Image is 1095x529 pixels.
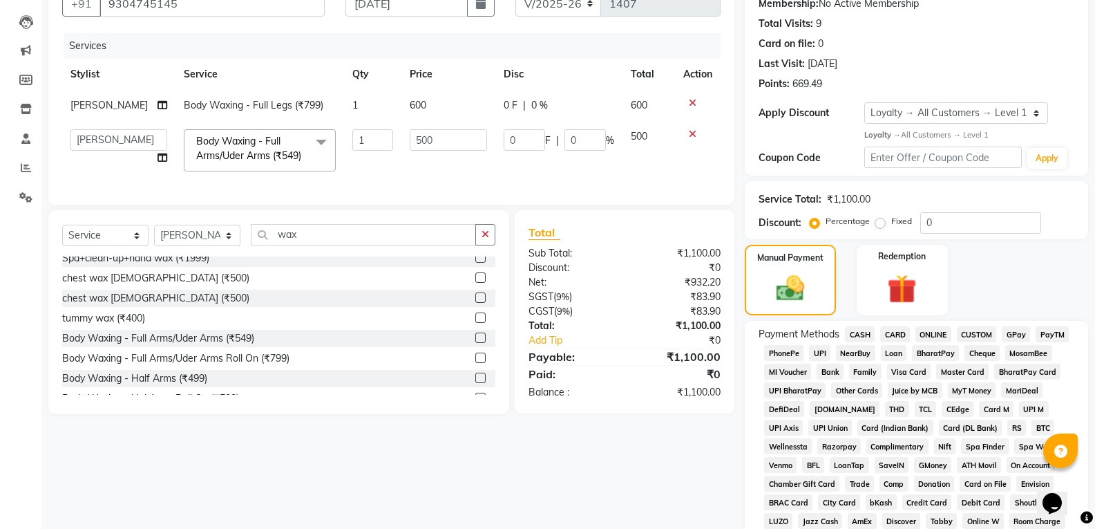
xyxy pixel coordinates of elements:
[1001,382,1042,398] span: MariDeal
[62,371,207,386] div: Body Waxing - Half Arms (₹499)
[1014,438,1060,454] span: Spa Week
[816,17,821,31] div: 9
[792,77,822,91] div: 669.49
[606,133,614,148] span: %
[625,349,731,365] div: ₹1,100.00
[759,327,839,342] span: Payment Methods
[1002,326,1030,342] span: GPay
[401,59,495,90] th: Price
[866,438,929,454] span: Complimentary
[764,438,812,454] span: Wellnessta
[62,251,209,266] div: Spa+clean-up+hand wax (₹1999)
[1031,420,1054,436] span: BTC
[622,59,676,90] th: Total
[957,326,997,342] span: CUSTOM
[866,494,897,510] span: bKash
[675,59,721,90] th: Action
[798,513,842,529] span: Jazz Cash
[939,420,1002,436] span: Card (DL Bank)
[848,513,877,529] span: AmEx
[62,271,249,286] div: chest wax [DEMOGRAPHIC_DATA] (₹500)
[764,382,826,398] span: UPI BharatPay
[891,215,912,228] label: Fixed
[1010,494,1045,510] span: Shoutlo
[881,345,907,361] span: Loan
[915,401,937,417] span: TCL
[518,275,625,290] div: Net:
[845,476,874,492] span: Trade
[915,326,951,342] span: ONLINE
[625,275,731,290] div: ₹932.20
[914,476,955,492] span: Donation
[518,261,625,275] div: Discount:
[808,420,852,436] span: UPI Union
[864,130,901,140] strong: Loyalty →
[912,345,959,361] span: BharatPay
[557,306,570,317] span: 9%
[879,476,908,492] span: Comp
[518,290,625,304] div: ( )
[1019,401,1049,417] span: UPI M
[531,98,548,113] span: 0 %
[864,129,1074,141] div: All Customers → Level 1
[934,438,956,454] span: Nift
[759,216,801,230] div: Discount:
[764,345,803,361] span: PhonePe
[523,98,526,113] span: |
[625,319,731,333] div: ₹1,100.00
[1037,474,1081,515] iframe: chat widget
[827,192,870,207] div: ₹1,100.00
[759,37,815,51] div: Card on file:
[62,59,175,90] th: Stylist
[518,385,625,400] div: Balance :
[175,59,344,90] th: Service
[817,438,861,454] span: Razorpay
[926,513,957,529] span: Tabby
[764,513,792,529] span: LUZO
[818,37,823,51] div: 0
[1009,513,1065,529] span: Room Charge
[1027,148,1067,169] button: Apply
[759,17,813,31] div: Total Visits:
[196,135,301,162] span: Body Waxing - Full Arms/Uder Arms (₹549)
[826,215,870,228] label: Percentage
[880,326,910,342] span: CARD
[914,457,951,473] span: GMoney
[62,391,239,406] div: Body Waxing - Hal Arms Roll On (₹599)
[802,457,824,473] span: BFL
[62,331,254,346] div: Body Waxing - Full Arms/Uder Arms (₹549)
[764,476,839,492] span: Chamber Gift Card
[961,438,1009,454] span: Spa Finder
[759,57,805,71] div: Last Visit:
[518,304,625,319] div: ( )
[759,106,864,120] div: Apply Discount
[625,385,731,400] div: ₹1,100.00
[831,382,882,398] span: Other Cards
[518,246,625,261] div: Sub Total:
[410,99,426,111] span: 600
[936,364,989,380] span: Master Card
[957,457,1001,473] span: ATH Movil
[768,272,813,305] img: _cash.svg
[994,364,1060,380] span: BharatPay Card
[625,366,731,382] div: ₹0
[836,345,875,361] span: NearBuy
[818,494,860,510] span: City Card
[62,311,145,326] div: tummy wax (₹400)
[625,246,731,261] div: ₹1,100.00
[529,290,553,303] span: SGST
[495,59,622,90] th: Disc
[864,147,1022,168] input: Enter Offer / Coupon Code
[888,382,942,398] span: Juice by MCB
[878,271,926,308] img: _gift.svg
[642,333,731,348] div: ₹0
[62,351,289,366] div: Body Waxing - Full Arms/Uder Arms Roll On (₹799)
[857,420,933,436] span: Card (Indian Bank)
[251,224,476,245] input: Search or Scan
[625,261,731,275] div: ₹0
[957,494,1004,510] span: Debit Card
[518,366,625,382] div: Paid:
[625,304,731,319] div: ₹83.90
[764,401,804,417] span: DefiDeal
[764,457,797,473] span: Venmo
